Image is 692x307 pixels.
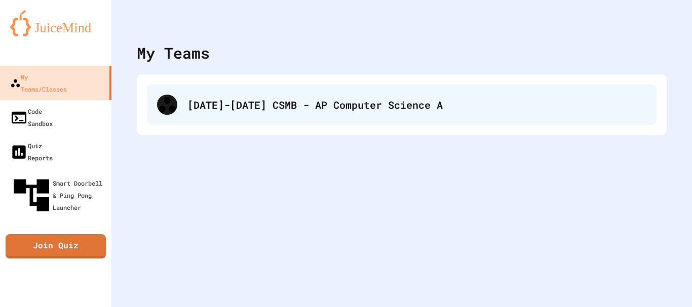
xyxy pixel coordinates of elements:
a: Join Quiz [6,234,106,258]
div: Quiz Reports [10,140,53,164]
div: [DATE]-[DATE] CSMB - AP Computer Science A [187,97,646,112]
div: My Teams/Classes [10,71,67,95]
div: [DATE]-[DATE] CSMB - AP Computer Science A [147,84,657,125]
div: Smart Doorbell & Ping Pong Launcher [10,174,107,216]
div: My Teams [137,41,210,64]
div: Code Sandbox [10,105,53,129]
img: logo-orange.svg [10,10,101,36]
